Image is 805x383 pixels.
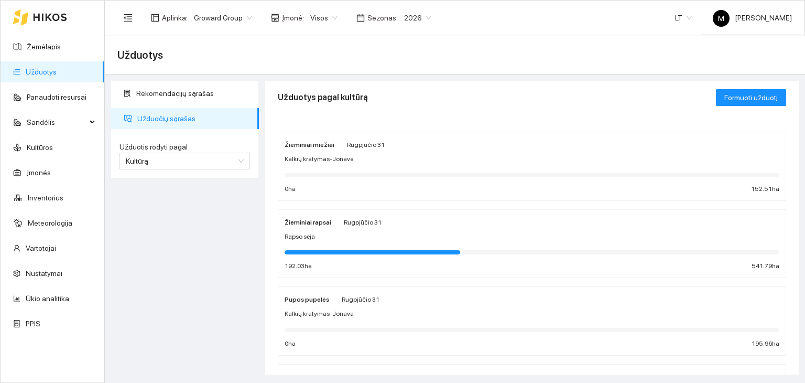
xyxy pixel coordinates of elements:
[356,14,365,22] span: calendar
[26,294,69,303] a: Ūkio analitika
[27,93,86,101] a: Panaudoti resursai
[367,12,398,24] span: Sezonas :
[117,7,138,28] button: menu-fold
[137,108,251,129] span: Užduočių sąrašas
[278,132,786,201] a: Žieminiai miežiaiRugpjūčio 31Kalkių kratymas-Jonava0ha152.51ha
[162,12,188,24] span: Aplinka :
[713,14,792,22] span: [PERSON_NAME]
[124,90,131,97] span: solution
[278,286,786,356] a: Pupos pupelėsRugpjūčio 31Kalkių kratymas-Jonava0ha195.96ha
[26,269,62,278] a: Nustatymai
[27,42,61,51] a: Žemėlapis
[278,82,716,112] div: Užduotys pagal kultūrą
[675,10,692,26] span: LT
[119,142,250,153] label: Užduotis rodyti pagal
[285,309,354,319] span: Kalkių kratymas-Jonava
[404,10,431,26] span: 2026
[151,14,159,22] span: layout
[718,10,724,27] span: M
[136,83,251,104] span: Rekomendacijų sąrašas
[347,141,385,148] span: Rugpjūčio 31
[28,194,63,202] a: Inventorius
[278,209,786,279] a: Žieminiai rapsaiRugpjūčio 31Rapso sėja192.03ha541.79ha
[26,320,40,328] a: PPIS
[285,154,354,164] span: Kalkių kratymas-Jonava
[26,244,56,252] a: Vartotojai
[271,14,279,22] span: shop
[752,339,779,349] span: 195.96 ha
[344,374,382,381] span: Rugpjūčio 31
[285,232,315,242] span: Rapso sėja
[751,184,779,194] span: 152.51 ha
[27,112,86,133] span: Sandėlis
[194,10,252,26] span: Groward Group
[285,261,312,271] span: 192.03 ha
[123,13,133,23] span: menu-fold
[285,184,296,194] span: 0 ha
[27,143,53,152] a: Kultūros
[716,89,786,106] button: Formuoti užduotį
[27,168,51,177] a: Įmonės
[285,374,331,381] strong: Mišrios kultūros
[28,219,72,227] a: Meteorologija
[26,68,57,76] a: Užduotys
[752,261,779,271] span: 541.79 ha
[285,296,329,303] strong: Pupos pupelės
[285,219,331,226] strong: Žieminiai rapsai
[310,10,338,26] span: Visos
[285,339,296,349] span: 0 ha
[285,141,334,148] strong: Žieminiai miežiai
[117,47,163,63] span: Užduotys
[344,219,382,226] span: Rugpjūčio 31
[724,92,778,103] span: Formuoti užduotį
[342,296,379,303] span: Rugpjūčio 31
[126,157,148,165] span: Kultūrą
[282,12,304,24] span: Įmonė :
